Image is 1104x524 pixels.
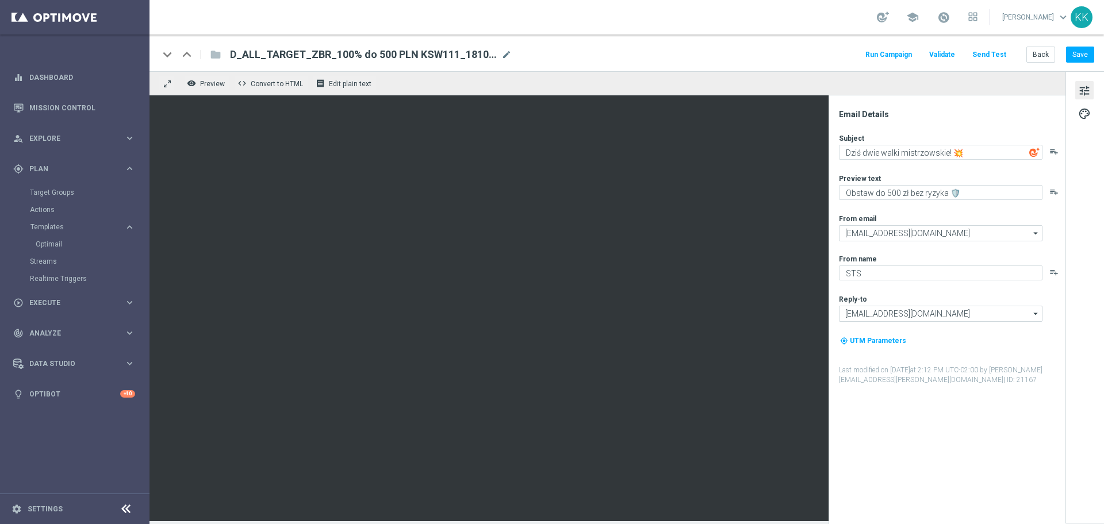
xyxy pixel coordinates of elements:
[184,76,230,91] button: remove_red_eye Preview
[13,72,24,83] i: equalizer
[13,328,124,338] div: Analyze
[28,506,63,513] a: Settings
[1078,83,1091,98] span: tune
[30,224,113,230] span: Templates
[839,295,867,304] label: Reply-to
[36,240,120,249] a: Optimail
[235,76,308,91] button: code Convert to HTML
[29,165,124,172] span: Plan
[1003,376,1037,384] span: | ID: 21167
[124,358,135,369] i: keyboard_arrow_right
[124,327,135,338] i: keyboard_arrow_right
[13,379,135,409] div: Optibot
[30,184,148,201] div: Target Groups
[13,390,136,399] button: lightbulb Optibot +10
[30,218,148,253] div: Templates
[13,133,124,144] div: Explore
[29,379,120,409] a: Optibot
[1075,104,1094,122] button: palette
[839,134,864,143] label: Subject
[29,93,135,123] a: Mission Control
[13,329,136,338] button: track_changes Analyze keyboard_arrow_right
[13,164,124,174] div: Plan
[13,103,136,113] button: Mission Control
[200,80,225,88] span: Preview
[839,174,881,183] label: Preview text
[30,188,120,197] a: Target Groups
[13,62,135,93] div: Dashboard
[1075,81,1094,99] button: tune
[30,222,136,232] button: Templates keyboard_arrow_right
[864,47,914,63] button: Run Campaign
[929,51,955,59] span: Validate
[13,93,135,123] div: Mission Control
[1049,147,1059,156] button: playlist_add
[1049,268,1059,277] button: playlist_add
[329,80,371,88] span: Edit plain text
[1029,147,1040,157] img: optiGenie.svg
[1078,106,1091,121] span: palette
[29,62,135,93] a: Dashboard
[839,306,1042,322] input: kontakt@sts.pl
[839,365,1064,385] label: Last modified on [DATE] at 2:12 PM UTC-02:00 by [PERSON_NAME][EMAIL_ADDRESS][PERSON_NAME][DOMAIN_...
[850,337,906,345] span: UTM Parameters
[13,134,136,143] button: person_search Explore keyboard_arrow_right
[927,47,957,63] button: Validate
[839,255,877,264] label: From name
[501,49,512,60] span: mode_edit
[30,257,120,266] a: Streams
[13,298,124,308] div: Execute
[30,201,148,218] div: Actions
[230,48,497,61] span: D_ALL_TARGET_ZBR_100% do 500 PLN KSW111_181025
[29,135,124,142] span: Explore
[1049,187,1059,196] button: playlist_add
[237,79,247,88] span: code
[30,224,124,230] div: Templates
[13,73,136,82] button: equalizer Dashboard
[1001,9,1071,26] a: [PERSON_NAME]keyboard_arrow_down
[29,360,124,367] span: Data Studio
[124,297,135,308] i: keyboard_arrow_right
[13,359,136,368] button: Data Studio keyboard_arrow_right
[1030,226,1042,241] i: arrow_drop_down
[1066,47,1094,63] button: Save
[839,214,876,224] label: From email
[839,334,907,347] button: my_location UTM Parameters
[30,274,120,283] a: Realtime Triggers
[30,205,120,214] a: Actions
[1071,6,1092,28] div: KK
[30,270,148,287] div: Realtime Triggers
[971,47,1008,63] button: Send Test
[11,504,22,514] i: settings
[187,79,196,88] i: remove_red_eye
[13,328,24,338] i: track_changes
[251,80,303,88] span: Convert to HTML
[124,222,135,233] i: keyboard_arrow_right
[316,79,325,88] i: receipt
[13,298,24,308] i: play_circle_outline
[840,337,848,345] i: my_location
[13,164,24,174] i: gps_fixed
[29,330,124,337] span: Analyze
[13,359,124,369] div: Data Studio
[13,389,24,399] i: lightbulb
[839,109,1064,120] div: Email Details
[36,236,148,253] div: Optimail
[13,133,24,144] i: person_search
[13,298,136,307] button: play_circle_outline Execute keyboard_arrow_right
[13,164,136,174] button: gps_fixed Plan keyboard_arrow_right
[120,390,135,398] div: +10
[906,11,919,24] span: school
